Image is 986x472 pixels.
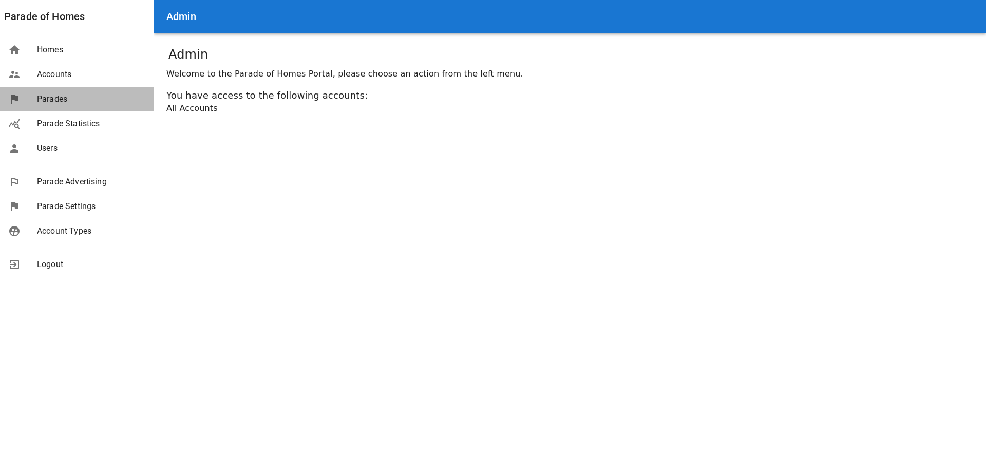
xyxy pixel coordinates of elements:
h6: Admin [166,8,196,25]
span: Account Types [37,225,145,237]
span: Homes [37,44,145,56]
span: Logout [37,258,145,271]
div: You have access to the following accounts: [166,88,974,102]
span: Parades [37,93,145,105]
div: All Accounts [166,102,974,115]
span: Parade Advertising [37,176,145,188]
a: Parade of Homes [4,8,85,25]
span: Users [37,142,145,155]
span: Parade Statistics [37,118,145,130]
span: Parade Settings [37,200,145,213]
span: Accounts [37,68,145,81]
h1: Admin [168,45,208,64]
